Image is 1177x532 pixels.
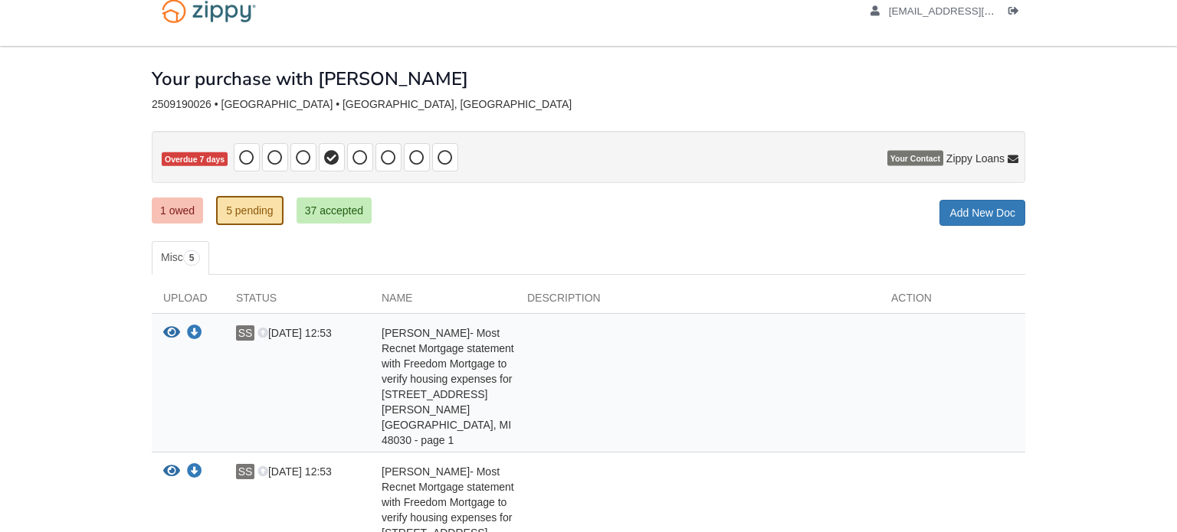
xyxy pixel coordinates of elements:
a: edit profile [870,5,1064,21]
span: Your Contact [887,151,943,166]
div: 2509190026 • [GEOGRAPHIC_DATA] • [GEOGRAPHIC_DATA], [GEOGRAPHIC_DATA] [152,98,1025,111]
div: Action [880,290,1025,313]
h1: Your purchase with [PERSON_NAME] [152,69,468,89]
span: ace.sgs@gmail.com [889,5,1064,17]
span: [DATE] 12:53 [257,327,332,339]
span: SS [236,325,254,341]
a: Download Simon Sanchez- Most Recnet Mortgage statement with Freedom Mortgage to verify housing ex... [187,328,202,340]
div: Description [516,290,880,313]
span: Overdue 7 days [162,152,228,167]
div: Name [370,290,516,313]
a: Log out [1008,5,1025,21]
div: Upload [152,290,225,313]
span: 5 [183,250,201,266]
a: 37 accepted [297,197,372,224]
button: View Simon Sanchez- Most Recnet Mortgage statement with Freedom Mortgage to verify housing expens... [163,325,180,341]
div: Status [225,290,370,313]
a: Misc [152,241,209,275]
span: SS [236,464,254,479]
span: Zippy Loans [946,151,1005,166]
a: 5 pending [216,196,284,225]
a: 1 owed [152,197,203,224]
span: [DATE] 12:53 [257,465,332,478]
span: [PERSON_NAME]- Most Recnet Mortgage statement with Freedom Mortgage to verify housing expenses fo... [382,327,514,446]
a: Download Simon Sanchez- Most Recnet Mortgage statement with Freedom Mortgage to verify housing ex... [187,466,202,478]
a: Add New Doc [939,200,1025,226]
button: View Simon Sanchez- Most Recnet Mortgage statement with Freedom Mortgage to verify housing expens... [163,464,180,480]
